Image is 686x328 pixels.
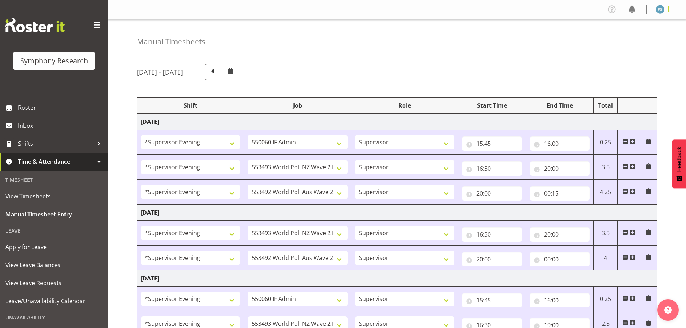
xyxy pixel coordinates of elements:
td: [DATE] [137,114,657,130]
div: Symphony Research [20,55,88,66]
span: Manual Timesheet Entry [5,209,103,220]
div: Timesheet [2,172,106,187]
input: Click to select... [530,161,590,176]
input: Click to select... [462,161,522,176]
a: View Leave Requests [2,274,106,292]
div: Job [248,101,347,110]
a: View Leave Balances [2,256,106,274]
input: Click to select... [462,186,522,201]
div: Role [355,101,454,110]
a: Leave/Unavailability Calendar [2,292,106,310]
td: 0.25 [593,287,618,311]
span: View Leave Requests [5,278,103,288]
span: Roster [18,102,104,113]
h4: Manual Timesheets [137,37,205,46]
div: Unavailability [2,310,106,325]
span: Feedback [676,147,682,172]
a: View Timesheets [2,187,106,205]
td: 3.5 [593,155,618,180]
span: Inbox [18,120,104,131]
input: Click to select... [530,252,590,266]
span: Shifts [18,138,94,149]
img: paul-s-stoneham1982.jpg [656,5,664,14]
input: Click to select... [530,227,590,242]
td: [DATE] [137,270,657,287]
div: Shift [141,101,240,110]
span: Leave/Unavailability Calendar [5,296,103,306]
input: Click to select... [530,186,590,201]
div: End Time [530,101,590,110]
div: Total [597,101,614,110]
input: Click to select... [462,293,522,307]
img: help-xxl-2.png [664,306,672,314]
span: View Timesheets [5,191,103,202]
td: [DATE] [137,205,657,221]
td: 0.25 [593,130,618,155]
span: View Leave Balances [5,260,103,270]
td: 3.5 [593,221,618,246]
input: Click to select... [530,293,590,307]
input: Click to select... [530,136,590,151]
input: Click to select... [462,136,522,151]
span: Time & Attendance [18,156,94,167]
div: Leave [2,223,106,238]
td: 4.25 [593,180,618,205]
img: Rosterit website logo [5,18,65,32]
span: Apply for Leave [5,242,103,252]
input: Click to select... [462,252,522,266]
input: Click to select... [462,227,522,242]
div: Start Time [462,101,522,110]
button: Feedback - Show survey [672,139,686,188]
a: Manual Timesheet Entry [2,205,106,223]
a: Apply for Leave [2,238,106,256]
h5: [DATE] - [DATE] [137,68,183,76]
td: 4 [593,246,618,270]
